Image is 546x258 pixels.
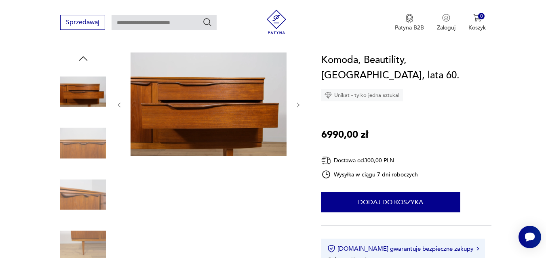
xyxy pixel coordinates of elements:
[321,127,368,143] p: 6990,00 zł
[478,13,485,20] div: 0
[321,155,331,166] img: Ikona dostawy
[321,89,403,101] div: Unikat - tylko jedna sztuka!
[321,192,460,212] button: Dodaj do koszyka
[395,14,424,31] button: Patyna B2B
[395,24,424,31] p: Patyna B2B
[476,247,479,251] img: Ikona strzałki w prawo
[442,14,450,22] img: Ikonka użytkownika
[468,14,486,31] button: 0Koszyk
[327,245,479,253] button: [DOMAIN_NAME] gwarantuje bezpieczne zakupy
[131,52,287,156] img: Zdjęcie produktu Komoda, Beautility, Wielka Brytania, lata 60.
[327,245,335,253] img: Ikona certyfikatu
[321,52,492,83] h1: Komoda, Beautility, [GEOGRAPHIC_DATA], lata 60.
[60,15,105,30] button: Sprzedawaj
[264,10,289,34] img: Patyna - sklep z meblami i dekoracjami vintage
[202,17,212,27] button: Szukaj
[60,20,105,26] a: Sprzedawaj
[321,155,418,166] div: Dostawa od 300,00 PLN
[473,14,481,22] img: Ikona koszyka
[437,14,455,31] button: Zaloguj
[60,69,106,115] img: Zdjęcie produktu Komoda, Beautility, Wielka Brytania, lata 60.
[519,226,541,248] iframe: Smartsupp widget button
[60,120,106,166] img: Zdjęcie produktu Komoda, Beautility, Wielka Brytania, lata 60.
[325,92,332,99] img: Ikona diamentu
[395,14,424,31] a: Ikona medaluPatyna B2B
[468,24,486,31] p: Koszyk
[437,24,455,31] p: Zaloguj
[321,170,418,179] div: Wysyłka w ciągu 7 dni roboczych
[405,14,413,23] img: Ikona medalu
[60,172,106,218] img: Zdjęcie produktu Komoda, Beautility, Wielka Brytania, lata 60.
